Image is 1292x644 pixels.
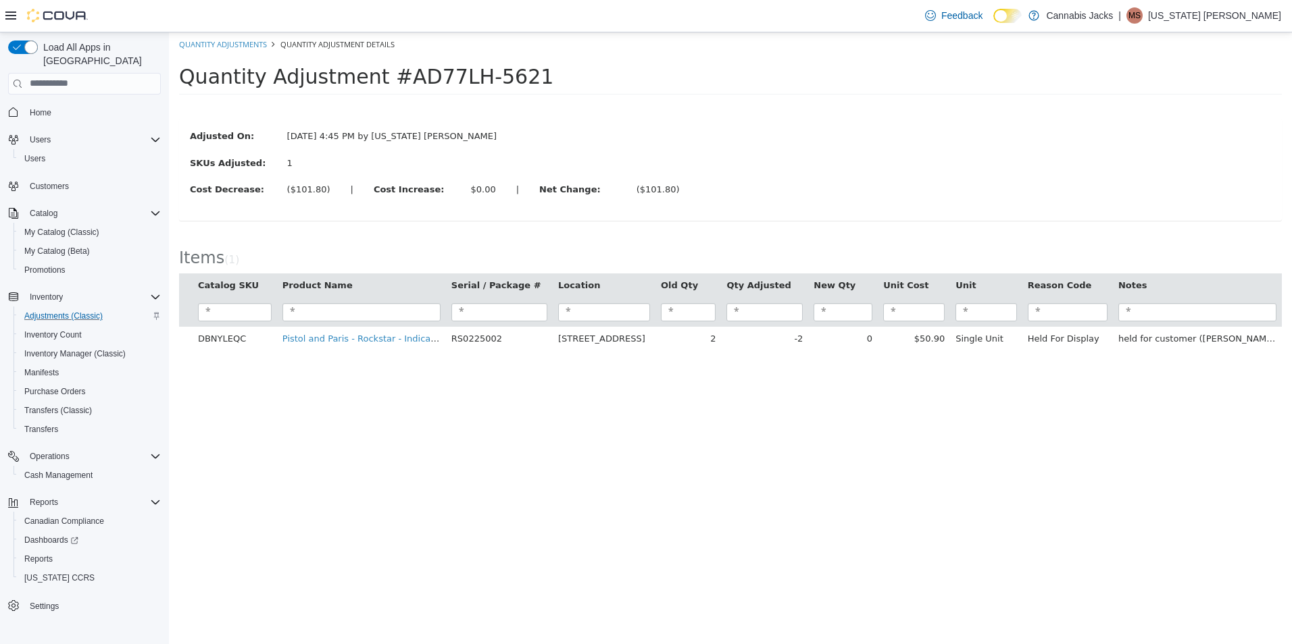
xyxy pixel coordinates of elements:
[10,7,98,17] a: Quantity Adjustments
[19,327,87,343] a: Inventory Count
[389,301,476,311] span: [STREET_ADDRESS]
[24,265,66,275] span: Promotions
[337,151,360,164] label: |
[645,246,689,260] button: New Qty
[24,367,59,378] span: Manifests
[3,103,166,122] button: Home
[944,294,1113,319] td: held for customer ([PERSON_NAME])
[30,451,70,462] span: Operations
[709,294,781,319] td: $50.90
[389,246,434,260] button: Location
[19,532,84,548] a: Dashboards
[24,516,104,527] span: Canadian Compliance
[787,246,810,260] button: Unit
[24,289,68,305] button: Inventory
[111,7,226,17] span: Quantity Adjustment Details
[14,242,166,261] button: My Catalog (Beta)
[941,9,983,22] span: Feedback
[108,97,338,111] div: [DATE] 4:45 PM by [US_STATE] [PERSON_NAME]
[492,246,532,260] button: Old Qty
[27,9,88,22] img: Cova
[172,151,195,164] label: |
[30,181,69,192] span: Customers
[24,494,161,510] span: Reports
[118,124,282,138] div: 1
[14,325,166,344] button: Inventory Count
[195,151,292,164] label: Cost Increase:
[3,493,166,512] button: Reports
[19,151,51,167] a: Users
[3,176,166,196] button: Customers
[19,308,108,324] a: Adjustments (Classic)
[29,246,93,260] button: Catalog SKU
[24,132,161,148] span: Users
[993,9,1022,23] input: Dark Mode
[277,294,384,319] td: RS0225002
[19,243,161,259] span: My Catalog (Beta)
[114,301,282,311] a: Pistol and Paris - Rockstar - Indica - 7g
[14,512,166,531] button: Canadian Compliance
[487,294,552,319] td: 2
[1118,7,1121,24] p: |
[24,554,53,564] span: Reports
[19,570,100,586] a: [US_STATE] CCRS
[24,597,161,614] span: Settings
[14,149,166,168] button: Users
[19,383,91,400] a: Purchase Orders
[468,151,511,164] div: ($101.80)
[19,551,161,567] span: Reports
[19,327,161,343] span: Inventory Count
[1148,7,1281,24] p: [US_STATE] [PERSON_NAME]
[24,470,93,481] span: Cash Management
[19,346,161,362] span: Inventory Manager (Classic)
[30,292,63,302] span: Inventory
[14,531,166,549] a: Dashboards
[19,243,95,259] a: My Catalog (Beta)
[14,306,166,325] button: Adjustments (Classic)
[14,363,166,382] button: Manifests
[10,216,55,235] span: Items
[30,208,57,219] span: Catalog
[14,261,166,279] button: Promotions
[781,294,853,319] td: Single Unit
[14,223,166,242] button: My Catalog (Classic)
[55,221,70,234] small: ( )
[282,246,375,260] button: Serial / Package #
[24,405,92,416] span: Transfers (Classic)
[14,549,166,568] button: Reports
[24,289,161,305] span: Inventory
[30,107,51,118] span: Home
[19,402,161,419] span: Transfers (Classic)
[19,365,64,381] a: Manifests
[14,568,166,587] button: [US_STATE] CCRS
[10,32,384,56] span: Quantity Adjustment #AD77LH-5621
[11,151,108,164] label: Cost Decrease:
[24,572,95,583] span: [US_STATE] CCRS
[24,205,161,221] span: Catalog
[30,601,59,612] span: Settings
[19,308,161,324] span: Adjustments (Classic)
[3,595,166,615] button: Settings
[19,421,161,437] span: Transfers
[24,329,82,340] span: Inventory Count
[24,294,108,319] td: DBNYLEQC
[59,221,66,234] span: 1
[714,246,762,260] button: Unit Cost
[19,224,161,240] span: My Catalog (Classic)
[24,246,90,257] span: My Catalog (Beta)
[38,41,161,68] span: Load All Apps in [GEOGRAPHIC_DATA]
[19,383,161,400] span: Purchase Orders
[993,23,994,24] span: Dark Mode
[19,262,71,278] a: Promotions
[24,132,56,148] button: Users
[1046,7,1113,24] p: Cannabis Jacks
[24,153,45,164] span: Users
[19,151,161,167] span: Users
[14,420,166,439] button: Transfers
[24,448,161,464] span: Operations
[24,227,99,238] span: My Catalog (Classic)
[118,151,161,164] div: ($101.80)
[24,348,126,359] span: Inventory Manager (Classic)
[24,494,64,510] button: Reports
[14,466,166,485] button: Cash Management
